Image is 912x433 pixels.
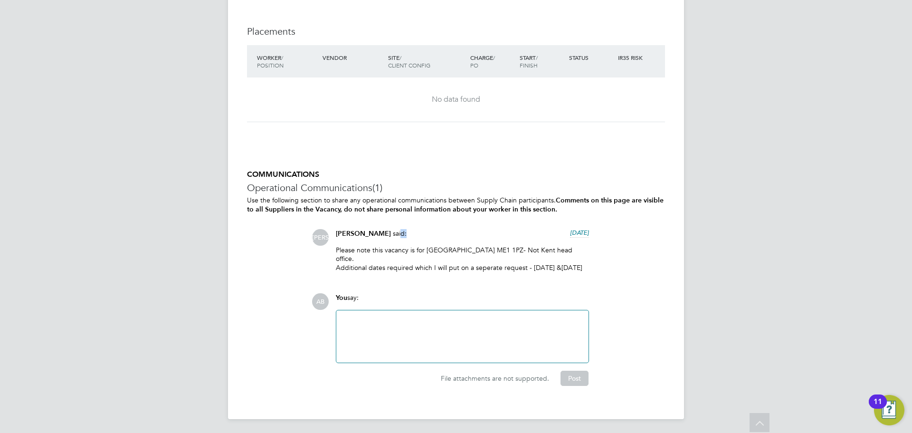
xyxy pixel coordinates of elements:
[312,229,329,246] span: [PERSON_NAME]
[255,49,320,74] div: Worker
[247,196,664,213] b: Comments on this page are visible to all Suppliers in the Vacancy, do not share personal informat...
[336,246,589,272] p: Please note this vacancy is for [GEOGRAPHIC_DATA] ME1 1PZ- Not Kent head office. Additional dates...
[441,374,549,383] span: File attachments are not supported.
[616,49,648,66] div: IR35 Risk
[386,49,468,74] div: Site
[372,182,382,194] span: (1)
[388,54,430,69] span: / Client Config
[320,49,386,66] div: Vendor
[520,54,538,69] span: / Finish
[874,395,904,425] button: Open Resource Center, 11 new notifications
[247,25,665,38] h3: Placements
[468,49,517,74] div: Charge
[470,54,495,69] span: / PO
[312,293,329,310] span: AB
[874,402,882,414] div: 11
[336,293,589,310] div: say:
[247,182,665,194] h3: Operational Communications
[336,294,347,302] span: You
[256,95,655,105] div: No data found
[247,170,665,180] h5: COMMUNICATIONS
[336,230,391,238] span: [PERSON_NAME]
[247,196,665,214] p: Use the following section to share any operational communications between Supply Chain participants.
[560,371,589,386] button: Post
[257,54,284,69] span: / Position
[393,229,407,238] span: said:
[567,49,616,66] div: Status
[570,229,589,237] span: [DATE]
[517,49,567,74] div: Start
